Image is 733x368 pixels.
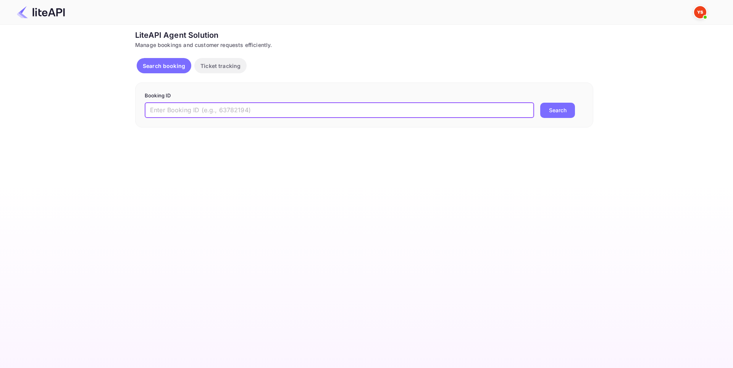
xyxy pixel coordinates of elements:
img: Yandex Support [694,6,706,18]
div: Manage bookings and customer requests efficiently. [135,41,593,49]
p: Ticket tracking [200,62,241,70]
p: Search booking [143,62,185,70]
p: Booking ID [145,92,584,100]
input: Enter Booking ID (e.g., 63782194) [145,103,534,118]
div: LiteAPI Agent Solution [135,29,593,41]
img: LiteAPI Logo [17,6,65,18]
button: Search [540,103,575,118]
